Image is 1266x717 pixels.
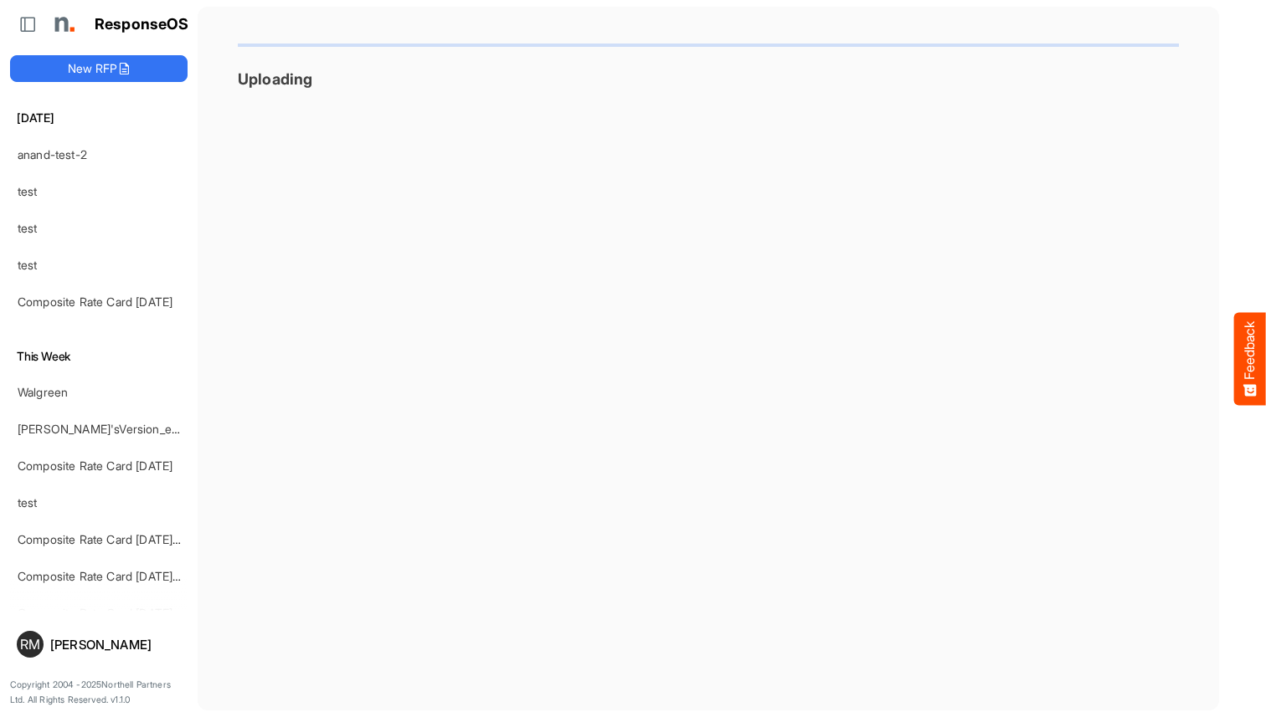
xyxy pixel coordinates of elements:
h6: This Week [10,347,188,366]
h3: Uploading [238,70,1179,88]
button: Feedback [1234,312,1266,405]
a: Walgreen [18,385,68,399]
p: Copyright 2004 - 2025 Northell Partners Ltd. All Rights Reserved. v 1.1.0 [10,678,188,707]
span: RM [20,638,40,651]
a: test [18,221,38,235]
a: test [18,184,38,198]
a: test [18,258,38,272]
img: Northell [46,8,80,41]
h1: ResponseOS [95,16,189,33]
a: test [18,495,38,510]
button: New RFP [10,55,188,82]
a: Composite Rate Card [DATE]_smaller [18,532,216,546]
a: Composite Rate Card [DATE] [18,458,172,473]
h6: [DATE] [10,109,188,127]
a: anand-test-2 [18,147,87,161]
div: [PERSON_NAME] [50,638,181,651]
a: [PERSON_NAME]'sVersion_e2e-test-file_20250604_111803 [18,422,332,436]
a: Composite Rate Card [DATE] [18,294,172,309]
a: Composite Rate Card [DATE]_smaller [18,569,216,583]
